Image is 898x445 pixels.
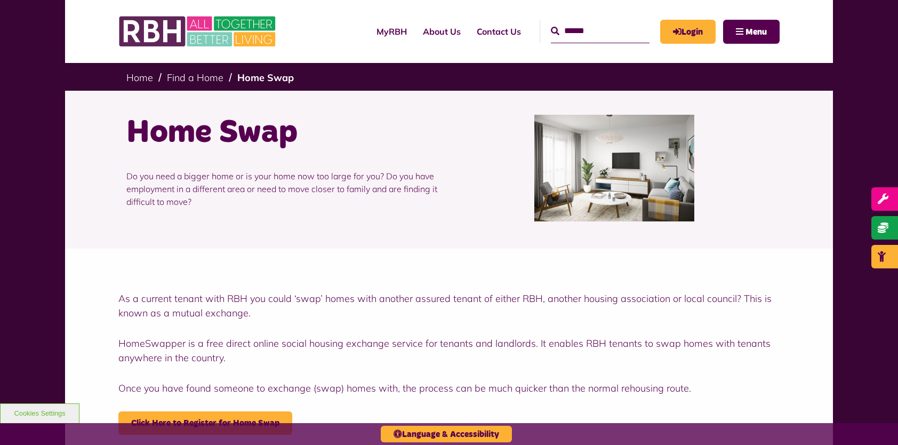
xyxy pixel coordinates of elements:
[118,291,780,320] p: As a current tenant with RBH you could ‘swap’ homes with another assured tenant of either RBH, an...
[118,11,278,52] img: RBH
[469,17,529,46] a: Contact Us
[368,17,415,46] a: MyRBH
[126,154,441,224] p: Do you need a bigger home or is your home now too large for you? Do you have employment in a diff...
[118,381,780,395] p: Once you have found someone to exchange (swap) homes with, the process can be much quicker than t...
[118,411,292,435] a: Click Here to Register for Home Swap
[118,336,780,365] p: HomeSwapper is a free direct online social housing exchange service for tenants and landlords. It...
[381,426,512,442] button: Language & Accessibility
[167,71,223,84] a: Find a Home
[745,28,767,36] span: Menu
[415,17,469,46] a: About Us
[850,397,898,445] iframe: Netcall Web Assistant for live chat
[126,112,441,154] h1: Home Swap
[534,115,694,221] img: Home Swap
[660,20,716,44] a: MyRBH
[723,20,780,44] button: Navigation
[237,71,294,84] a: Home Swap
[126,71,153,84] a: Home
